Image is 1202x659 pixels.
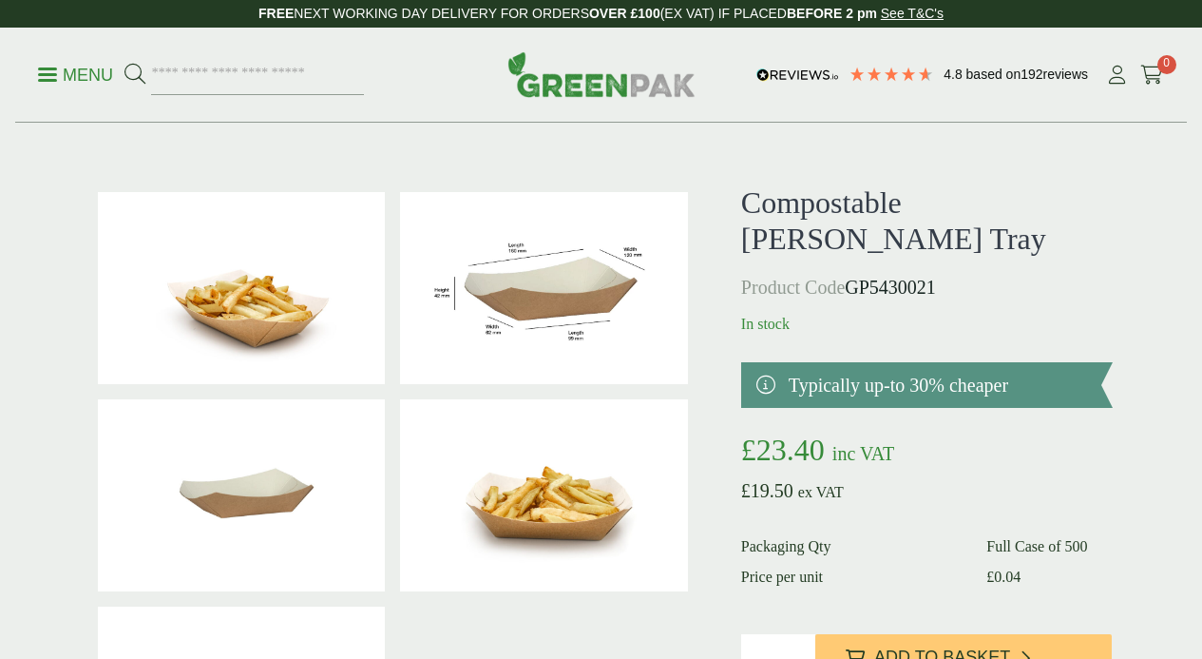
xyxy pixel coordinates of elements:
[1105,66,1129,85] i: My Account
[258,6,294,21] strong: FREE
[741,273,1113,301] p: GP5430021
[741,566,964,589] dt: Price per unit
[507,51,696,97] img: GreenPak Supplies
[1140,61,1164,89] a: 0
[741,480,793,501] bdi: 19.50
[1157,55,1176,74] span: 0
[98,192,386,384] img: Chip Tray
[1021,67,1042,82] span: 192
[1043,67,1088,82] span: reviews
[944,67,965,82] span: 4.8
[787,6,877,21] strong: BEFORE 2 pm
[400,399,688,591] img: IMG_5641
[881,6,944,21] a: See T&C's
[986,569,1021,585] bdi: 0.04
[589,6,660,21] strong: OVER £100
[986,535,1112,558] dd: Full Case of 500
[741,277,845,298] span: Product Code
[38,64,113,87] p: Menu
[798,484,844,500] span: ex VAT
[741,313,1113,336] p: In stock
[966,67,1021,82] span: Based on
[741,535,964,558] dt: Packaging Qty
[849,66,934,83] div: 4.8 Stars
[741,433,756,467] span: £
[1140,66,1164,85] i: Cart
[38,64,113,83] a: Menu
[400,192,688,384] img: ChipTray
[756,68,839,82] img: REVIEWS.io
[741,184,1113,258] h1: Compostable [PERSON_NAME] Tray
[741,433,825,467] bdi: 23.40
[986,569,994,585] span: £
[741,480,751,501] span: £
[98,399,386,591] img: Compostable Kraft Chip Tray 0
[832,443,894,464] span: inc VAT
